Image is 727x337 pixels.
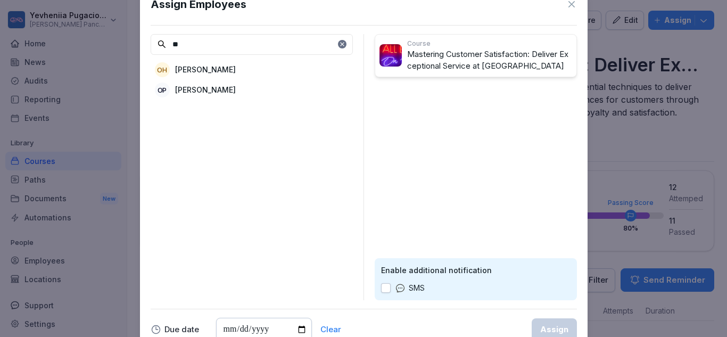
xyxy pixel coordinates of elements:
div: Assign [540,324,568,335]
button: Clear [320,326,341,333]
div: OH [155,62,170,77]
p: Enable additional notification [381,265,571,276]
div: OP [155,83,170,97]
p: Due date [164,326,199,333]
p: Course [407,39,572,48]
p: [PERSON_NAME] [175,84,236,95]
p: [PERSON_NAME] [175,64,236,75]
p: Mastering Customer Satisfaction: Deliver Exceptional Service at [GEOGRAPHIC_DATA] [407,48,572,72]
p: SMS [409,282,425,294]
